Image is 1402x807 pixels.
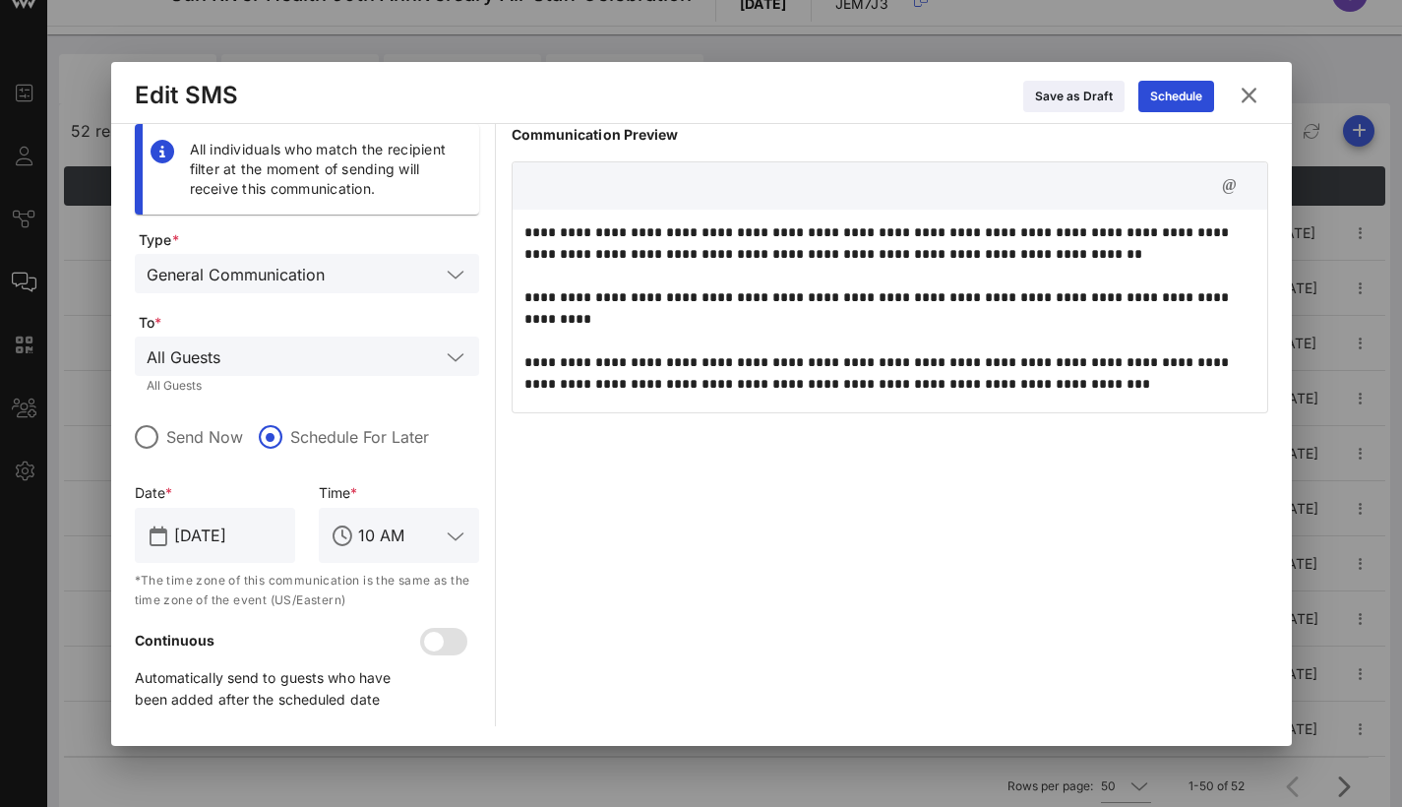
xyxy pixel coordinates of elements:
div: Edit SMS [135,81,239,110]
div: Schedule [1150,87,1202,106]
div: All Guests [147,380,467,392]
button: Save as Draft [1023,81,1125,112]
div: Save as Draft [1035,87,1113,106]
label: Send Now [166,427,243,447]
div: Date [123,482,307,504]
div: All Guests [135,337,479,376]
div: All individuals who match the recipient filter at the moment of sending will receive this communi... [190,140,463,199]
span: Type [139,230,479,250]
div: General Communication [147,266,325,283]
button: prepend icon [150,527,167,546]
button: Schedule [1138,81,1214,112]
p: Communication Preview [512,124,1268,146]
div: Time [307,482,491,504]
p: *The time zone of this communication is the same as the time zone of the event (US/Eastern) [135,571,479,610]
span: To [139,313,479,333]
div: General Communication [135,254,479,293]
label: Schedule For Later [290,427,429,447]
div: All Guests [147,348,220,366]
p: Automatically send to guests who have been added after the scheduled date [135,667,424,711]
p: Continuous [135,630,424,652]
